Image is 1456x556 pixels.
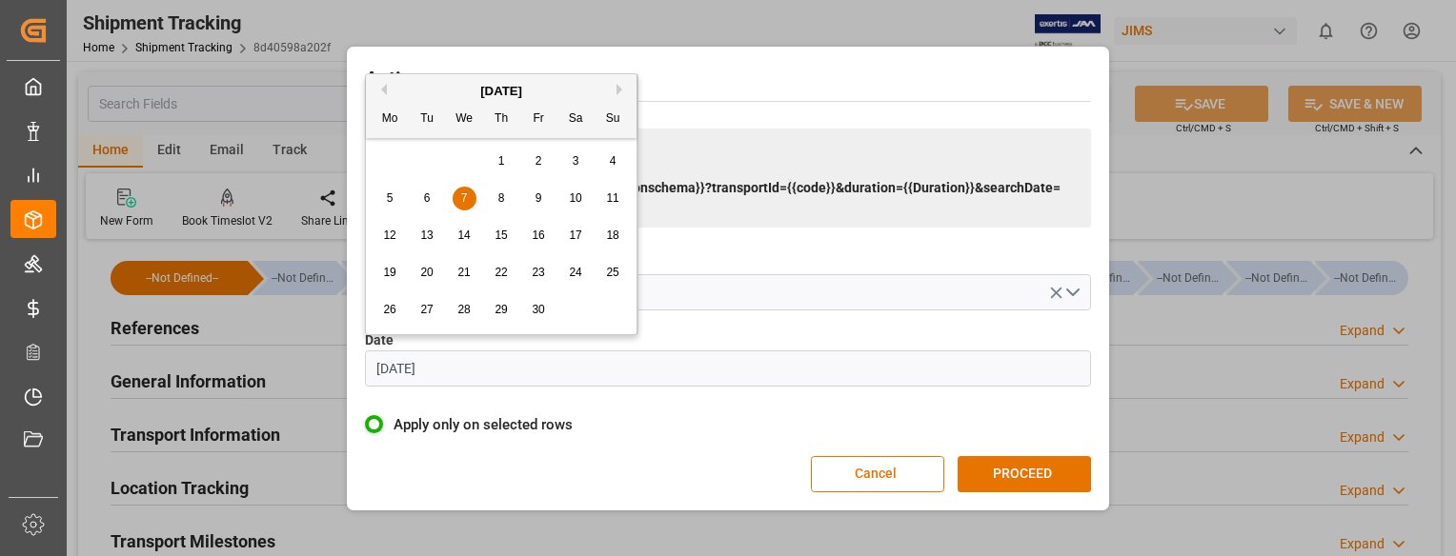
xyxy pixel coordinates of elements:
[569,191,581,205] span: 10
[415,108,439,131] div: Tu
[490,149,514,173] div: Choose Thursday, June 1st, 2023
[606,266,618,279] span: 25
[601,149,625,173] div: Choose Sunday, June 4th, 2023
[420,228,433,242] span: 13
[811,456,944,492] button: Cancel
[495,303,507,316] span: 29
[420,303,433,316] span: 27
[601,224,625,248] div: Choose Sunday, June 18th, 2023
[365,413,1091,436] label: Apply only on selected rows
[383,303,395,316] span: 26
[453,187,476,210] div: Choose Wednesday, June 7th, 2023
[527,108,551,131] div: Fr
[378,187,402,210] div: Choose Monday, June 5th, 2023
[617,84,628,95] button: Next Month
[532,266,544,279] span: 23
[420,266,433,279] span: 20
[569,266,581,279] span: 24
[573,154,579,168] span: 3
[527,149,551,173] div: Choose Friday, June 2nd, 2023
[365,350,1091,387] input: DD.MM.YYYY
[490,108,514,131] div: Th
[527,298,551,322] div: Choose Friday, June 30th, 2023
[378,224,402,248] div: Choose Monday, June 12th, 2023
[375,84,387,95] button: Previous Month
[457,266,470,279] span: 21
[490,261,514,285] div: Choose Thursday, June 22nd, 2023
[536,154,542,168] span: 2
[453,224,476,248] div: Choose Wednesday, June 14th, 2023
[601,187,625,210] div: Choose Sunday, June 11th, 2023
[366,82,637,101] div: [DATE]
[532,303,544,316] span: 30
[606,228,618,242] span: 18
[383,228,395,242] span: 12
[564,261,588,285] div: Choose Saturday, June 24th, 2023
[453,298,476,322] div: Choose Wednesday, June 28th, 2023
[378,108,402,131] div: Mo
[415,298,439,322] div: Choose Tuesday, June 27th, 2023
[453,108,476,131] div: We
[424,191,431,205] span: 6
[532,228,544,242] span: 16
[378,261,402,285] div: Choose Monday, June 19th, 2023
[415,261,439,285] div: Choose Tuesday, June 20th, 2023
[490,187,514,210] div: Choose Thursday, June 8th, 2023
[387,191,394,205] span: 5
[498,191,505,205] span: 8
[536,191,542,205] span: 9
[527,261,551,285] div: Choose Friday, June 23rd, 2023
[601,108,625,131] div: Su
[453,261,476,285] div: Choose Wednesday, June 21st, 2023
[564,108,588,131] div: Sa
[610,154,617,168] span: 4
[527,224,551,248] div: Choose Friday, June 16th, 2023
[564,224,588,248] div: Choose Saturday, June 17th, 2023
[569,228,581,242] span: 17
[393,178,1077,218] span: {{baseUrl}}/timeslotManagement/{{regionschema}}?transportId={{code}}&duration={{Duration}}&search...
[527,187,551,210] div: Choose Friday, June 9th, 2023
[498,154,505,168] span: 1
[365,274,1091,310] button: open menu
[490,298,514,322] div: Choose Thursday, June 29th, 2023
[415,187,439,210] div: Choose Tuesday, June 6th, 2023
[461,191,468,205] span: 7
[564,149,588,173] div: Choose Saturday, June 3rd, 2023
[495,228,507,242] span: 15
[601,261,625,285] div: Choose Sunday, June 25th, 2023
[415,224,439,248] div: Choose Tuesday, June 13th, 2023
[958,456,1091,492] button: PROCEED
[457,303,470,316] span: 28
[457,228,470,242] span: 14
[365,65,1091,95] h2: Actions
[378,298,402,322] div: Choose Monday, June 26th, 2023
[372,143,632,328] div: month 2023-06
[495,266,507,279] span: 22
[564,187,588,210] div: Choose Saturday, June 10th, 2023
[490,224,514,248] div: Choose Thursday, June 15th, 2023
[383,266,395,279] span: 19
[606,191,618,205] span: 11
